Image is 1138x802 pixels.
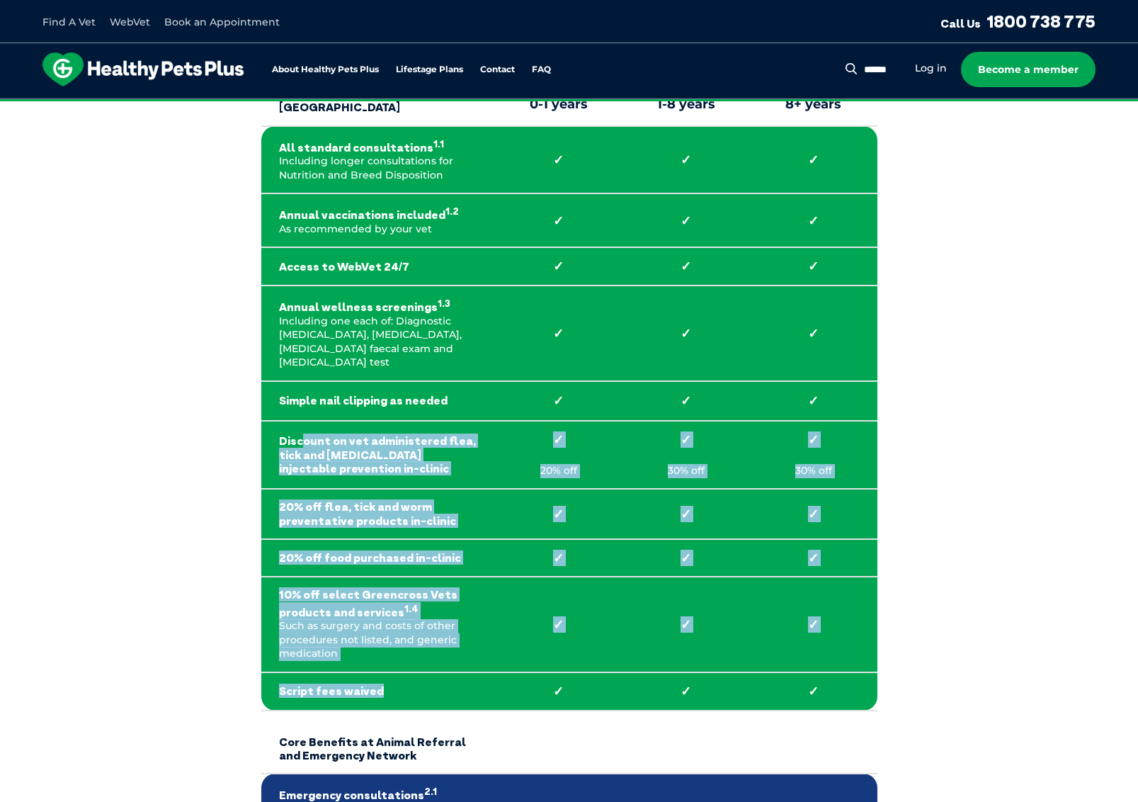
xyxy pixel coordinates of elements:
[279,394,477,407] strong: Simple nail clipping as needed
[261,193,495,247] td: As recommended by your vet
[164,16,280,28] a: Book an Appointment
[396,65,463,74] a: Lifestage Plans
[438,298,450,309] sup: 1.3
[272,65,379,74] a: About Healthy Pets Plus
[261,577,495,672] td: Such as surgery and costs of other procedures not listed, and generic medication
[640,464,732,478] p: 30% off
[279,551,477,565] strong: 20% off food purchased in-clinic
[279,137,477,155] strong: All standard consultations
[513,213,605,229] strong: ✓
[640,326,732,341] strong: ✓
[279,588,477,619] strong: 10% off select Greencross Vets products and services
[279,722,477,763] strong: Core Benefits at Animal Referral and Emergency Network
[445,205,459,217] sup: 1.2
[513,507,605,522] strong: ✓
[940,16,981,30] span: Call Us
[305,99,833,112] span: Proactive, preventative wellness program designed to keep your pet healthier and happier for longer
[279,297,477,315] strong: Annual wellness screenings
[480,65,515,74] a: Contact
[42,16,96,28] a: Find A Vet
[768,507,860,522] strong: ✓
[768,617,860,633] strong: ✓
[513,393,605,409] strong: ✓
[110,16,150,28] a: WebVet
[640,550,732,566] strong: ✓
[532,65,551,74] a: FAQ
[513,152,605,168] strong: ✓
[279,260,477,273] strong: Access to WebVet 24/7
[279,297,477,370] p: Including one each of: Diagnostic [MEDICAL_DATA], [MEDICAL_DATA], [MEDICAL_DATA] faecal exam and ...
[640,213,732,229] strong: ✓
[513,432,605,448] strong: ✓
[640,393,732,409] strong: ✓
[640,507,732,522] strong: ✓
[640,617,732,633] strong: ✓
[513,684,605,699] strong: ✓
[279,205,477,222] strong: Annual vaccinations included
[768,326,860,341] strong: ✓
[768,684,860,699] strong: ✓
[640,684,732,699] strong: ✓
[640,432,732,448] strong: ✓
[404,603,419,614] sup: 1.4
[961,52,1096,87] a: Become a member
[42,52,244,86] img: hpp-logo
[940,11,1096,32] a: Call Us1800 738 775
[513,464,605,478] p: 20% off
[279,684,477,698] strong: Script fees waived
[279,434,477,475] strong: Discount on vet administered flea, tick and [MEDICAL_DATA] injectable prevention in-clinic
[843,62,860,76] button: Search
[424,786,437,797] sup: 2.1
[768,213,860,229] strong: ✓
[279,500,477,527] strong: 20% off flea, tick and worm preventative products in-clinic
[433,138,444,149] sup: 1.1
[768,393,860,409] strong: ✓
[640,152,732,168] strong: ✓
[768,550,860,566] strong: ✓
[261,126,495,194] td: Including longer consultations for Nutrition and Breed Disposition
[915,62,947,75] a: Log in
[513,259,605,274] strong: ✓
[768,464,860,478] p: 30% off
[768,152,860,168] strong: ✓
[768,259,860,274] strong: ✓
[768,432,860,448] strong: ✓
[640,259,732,274] strong: ✓
[513,617,605,633] strong: ✓
[513,550,605,566] strong: ✓
[513,326,605,341] strong: ✓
